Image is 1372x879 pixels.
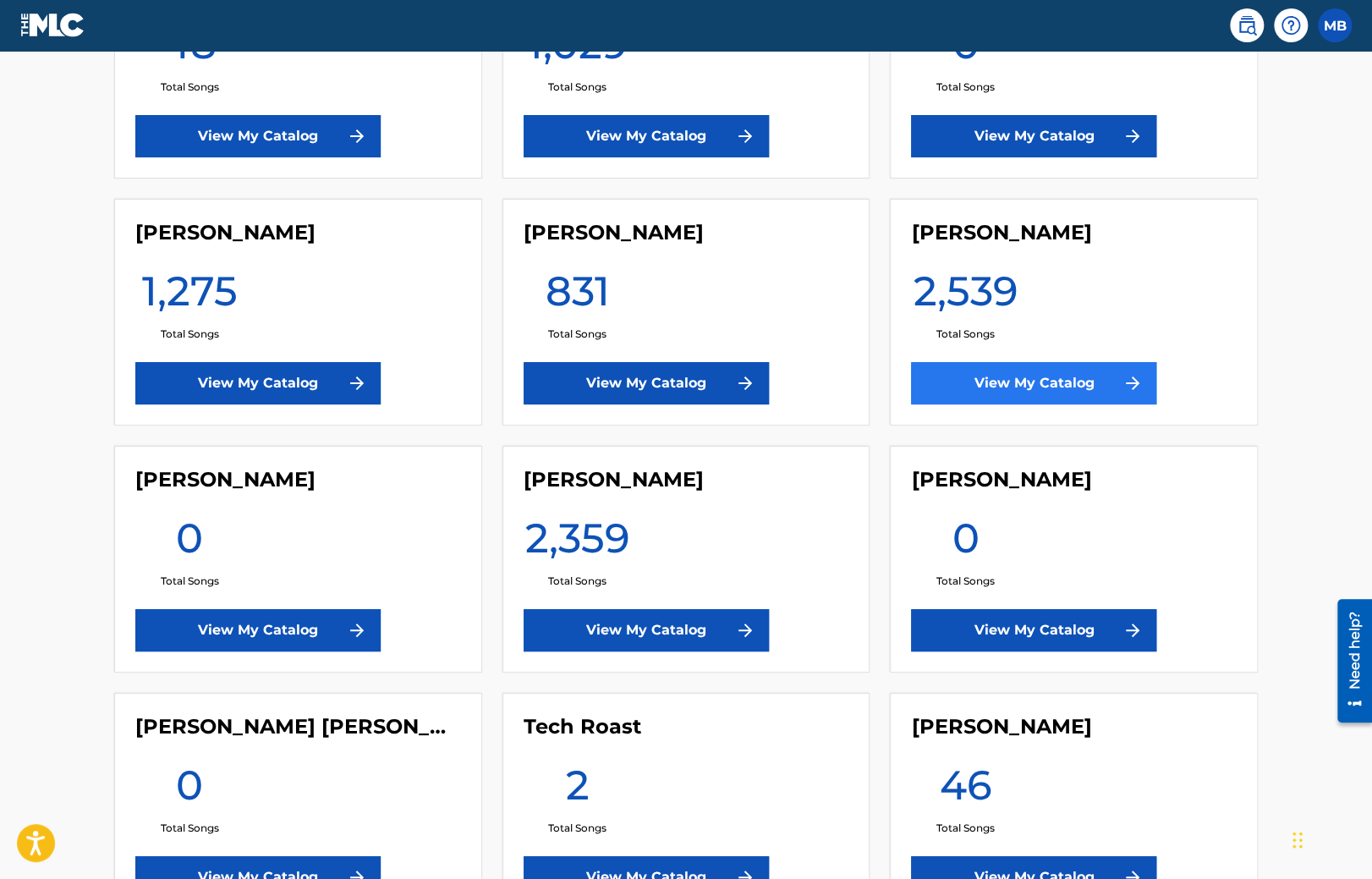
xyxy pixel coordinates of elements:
[735,620,755,640] img: f7272a7cc735f4ea7f67.svg
[1237,15,1257,36] img: search
[936,80,995,95] p: Total Songs
[1122,126,1143,146] img: f7272a7cc735f4ea7f67.svg
[548,80,606,95] p: Total Songs
[1292,815,1303,865] div: Drag
[548,821,606,836] p: Total Songs
[524,220,704,245] h4: Jim Mccormick
[524,714,641,739] h4: Tech Roast
[911,220,1091,245] h4: Troy Verges
[911,467,1091,492] h4: Bruce Waynee
[524,609,769,651] a: View My Catalog
[135,467,316,492] h4: Jeff Cohen
[347,620,367,640] img: f7272a7cc735f4ea7f67.svg
[952,513,979,574] h1: 0
[548,574,606,589] p: Total Songs
[1122,373,1143,393] img: f7272a7cc735f4ea7f67.svg
[161,327,219,342] p: Total Songs
[135,220,316,245] h4: Kara DioGuardi
[936,327,995,342] p: Total Songs
[161,80,219,95] p: Total Songs
[1281,15,1301,36] img: help
[135,609,381,651] a: View My Catalog
[524,467,704,492] h4: Jennifer Schott
[548,327,606,342] p: Total Songs
[913,266,1018,327] h1: 2,539
[135,714,461,739] h4: Erika Nuri Taylor
[1325,591,1372,731] iframe: Resource Center
[911,609,1156,651] a: View My Catalog
[347,126,367,146] img: f7272a7cc735f4ea7f67.svg
[911,115,1156,157] a: View My Catalog
[911,714,1091,739] h4: Sam Hollander
[525,513,630,574] h1: 2,359
[1274,8,1308,42] div: Help
[347,373,367,393] img: f7272a7cc735f4ea7f67.svg
[161,574,219,589] p: Total Songs
[524,115,769,157] a: View My Catalog
[566,760,590,821] h1: 2
[936,574,995,589] p: Total Songs
[20,13,85,37] img: MLC Logo
[1318,8,1352,42] div: User Menu
[936,821,995,836] p: Total Songs
[135,362,381,404] a: View My Catalog
[161,821,219,836] p: Total Songs
[735,126,755,146] img: f7272a7cc735f4ea7f67.svg
[176,760,203,821] h1: 0
[142,266,238,327] h1: 1,275
[524,362,769,404] a: View My Catalog
[176,513,203,574] h1: 0
[1287,798,1372,879] iframe: Chat Widget
[939,760,991,821] h1: 46
[546,266,610,327] h1: 831
[135,115,381,157] a: View My Catalog
[911,362,1156,404] a: View My Catalog
[1230,8,1264,42] a: Public Search
[735,373,755,393] img: f7272a7cc735f4ea7f67.svg
[1122,620,1143,640] img: f7272a7cc735f4ea7f67.svg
